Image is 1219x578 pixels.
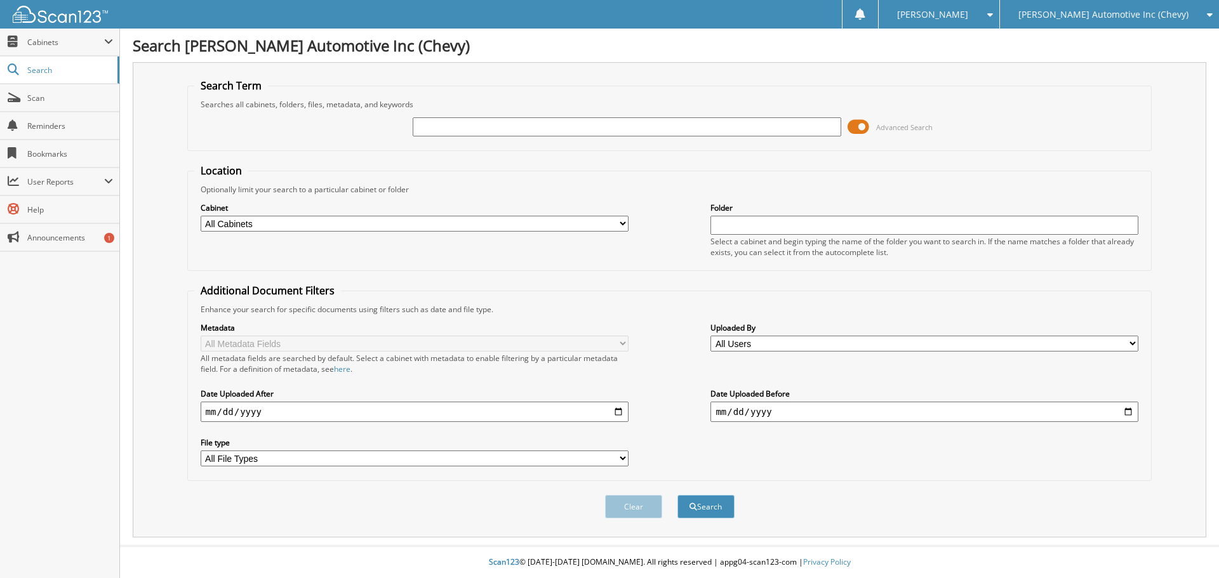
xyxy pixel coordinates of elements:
span: Reminders [27,121,113,131]
a: Privacy Policy [803,556,851,567]
legend: Location [194,164,248,178]
div: Searches all cabinets, folders, files, metadata, and keywords [194,99,1145,110]
legend: Additional Document Filters [194,284,341,298]
span: Advanced Search [876,122,933,132]
div: All metadata fields are searched by default. Select a cabinet with metadata to enable filtering b... [201,353,629,374]
label: File type [201,437,629,448]
legend: Search Term [194,79,268,93]
h1: Search [PERSON_NAME] Automotive Inc (Chevy) [133,35,1206,56]
span: [PERSON_NAME] [897,11,968,18]
div: Enhance your search for specific documents using filters such as date and file type. [194,304,1145,315]
div: Optionally limit your search to a particular cabinet or folder [194,184,1145,195]
button: Search [677,495,735,518]
span: Help [27,204,113,215]
img: scan123-logo-white.svg [13,6,108,23]
input: start [201,402,629,422]
span: User Reports [27,176,104,187]
div: 1 [104,233,114,243]
div: © [DATE]-[DATE] [DOMAIN_NAME]. All rights reserved | appg04-scan123-com | [120,547,1219,578]
span: [PERSON_NAME] Automotive Inc (Chevy) [1018,11,1189,18]
span: Announcements [27,232,113,243]
span: Search [27,65,111,76]
button: Clear [605,495,662,518]
label: Uploaded By [710,322,1138,333]
label: Date Uploaded After [201,388,629,399]
label: Folder [710,202,1138,213]
span: Scan [27,93,113,103]
span: Scan123 [489,556,519,567]
label: Date Uploaded Before [710,388,1138,399]
span: Bookmarks [27,148,113,159]
input: end [710,402,1138,422]
span: Cabinets [27,37,104,48]
label: Metadata [201,322,629,333]
div: Select a cabinet and begin typing the name of the folder you want to search in. If the name match... [710,236,1138,258]
a: here [334,364,350,374]
label: Cabinet [201,202,629,213]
